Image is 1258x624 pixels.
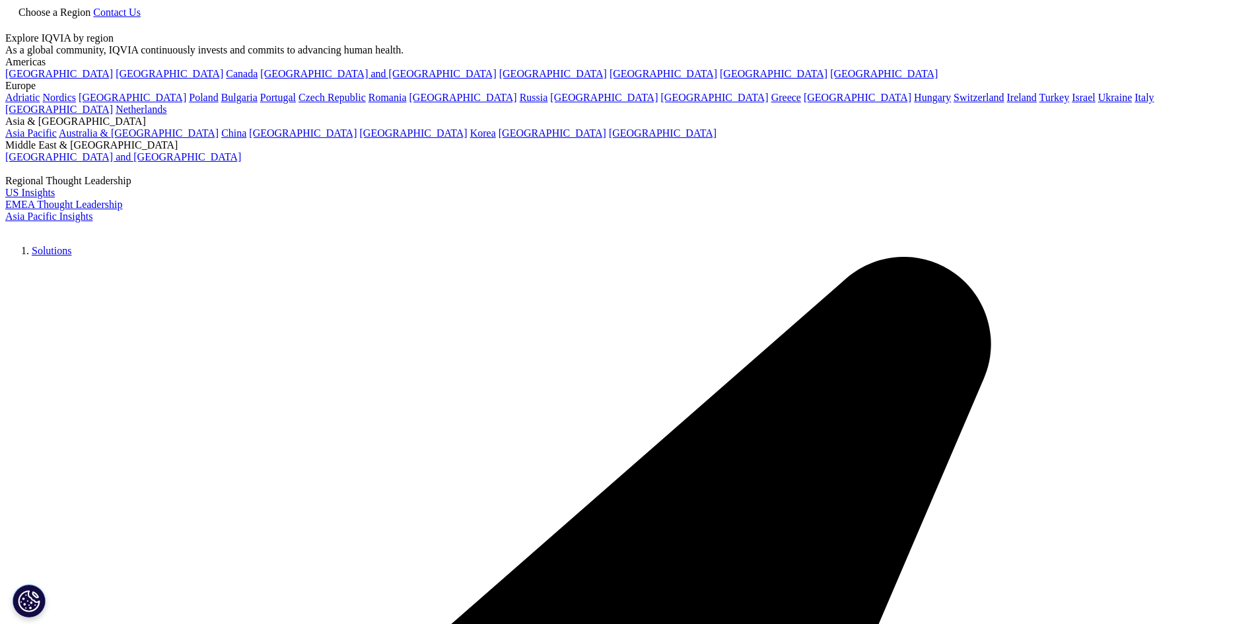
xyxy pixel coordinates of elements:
a: Italy [1135,92,1154,103]
a: Asia Pacific [5,127,57,139]
a: [GEOGRAPHIC_DATA] [249,127,357,139]
a: Contact Us [93,7,141,18]
a: Czech Republic [298,92,366,103]
div: As a global community, IQVIA continuously invests and commits to advancing human health. [5,44,1253,56]
a: Switzerland [954,92,1004,103]
a: [GEOGRAPHIC_DATA] [804,92,911,103]
a: [GEOGRAPHIC_DATA] [661,92,769,103]
a: Poland [189,92,218,103]
a: Nordics [42,92,76,103]
a: Adriatic [5,92,40,103]
span: Choose a Region [18,7,90,18]
a: [GEOGRAPHIC_DATA] [720,68,827,79]
a: Australia & [GEOGRAPHIC_DATA] [59,127,219,139]
a: Canada [226,68,258,79]
a: [GEOGRAPHIC_DATA] [609,127,716,139]
div: Asia & [GEOGRAPHIC_DATA] [5,116,1253,127]
a: [GEOGRAPHIC_DATA] [499,127,606,139]
a: Portugal [260,92,296,103]
a: Ireland [1007,92,1037,103]
button: Cookies Settings [13,584,46,617]
a: EMEA Thought Leadership [5,199,122,210]
a: Korea [470,127,496,139]
a: [GEOGRAPHIC_DATA] [116,68,223,79]
div: Regional Thought Leadership [5,175,1253,187]
a: [GEOGRAPHIC_DATA] [79,92,186,103]
a: Greece [771,92,801,103]
a: Turkey [1039,92,1070,103]
a: Russia [520,92,548,103]
a: Bulgaria [221,92,258,103]
div: Explore IQVIA by region [5,32,1253,44]
a: Asia Pacific Insights [5,211,92,222]
a: [GEOGRAPHIC_DATA] [5,104,113,115]
a: [GEOGRAPHIC_DATA] and [GEOGRAPHIC_DATA] [5,151,241,162]
a: Israel [1072,92,1096,103]
div: Europe [5,80,1253,92]
a: [GEOGRAPHIC_DATA] [550,92,658,103]
a: Solutions [32,245,71,256]
div: Middle East & [GEOGRAPHIC_DATA] [5,139,1253,151]
a: [GEOGRAPHIC_DATA] [499,68,607,79]
a: Romania [368,92,407,103]
a: [GEOGRAPHIC_DATA] and [GEOGRAPHIC_DATA] [260,68,496,79]
a: Netherlands [116,104,166,115]
a: China [221,127,246,139]
a: [GEOGRAPHIC_DATA] [360,127,468,139]
a: US Insights [5,187,55,198]
div: Americas [5,56,1253,68]
a: [GEOGRAPHIC_DATA] [830,68,938,79]
a: [GEOGRAPHIC_DATA] [610,68,717,79]
a: [GEOGRAPHIC_DATA] [5,68,113,79]
a: Hungary [914,92,951,103]
a: [GEOGRAPHIC_DATA] [409,92,517,103]
a: Ukraine [1098,92,1133,103]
